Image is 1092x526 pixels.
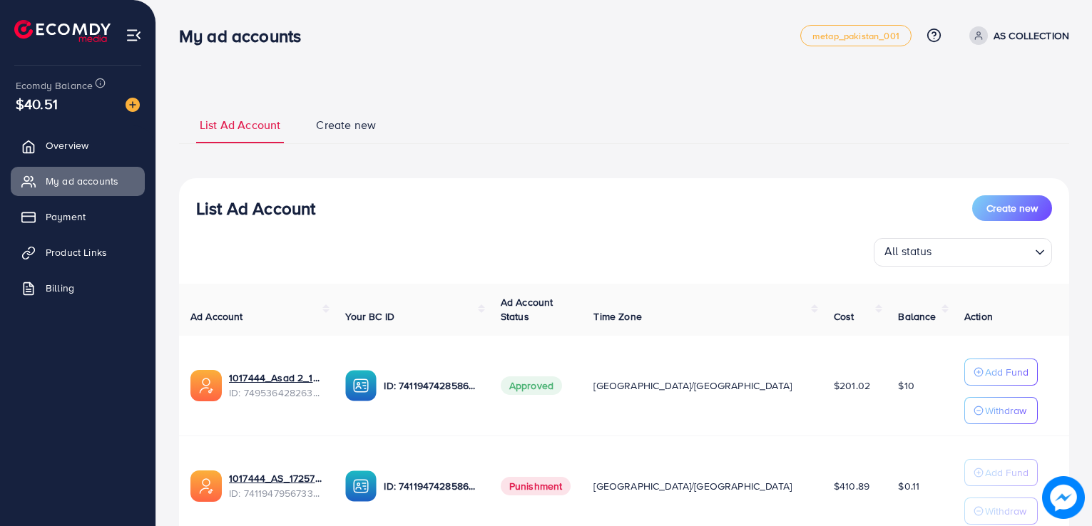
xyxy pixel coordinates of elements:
[229,471,322,500] div: <span class='underline'>1017444_AS_1725728637638</span></br>7411947956733263888
[46,138,88,153] span: Overview
[501,295,553,324] span: Ad Account Status
[46,174,118,188] span: My ad accounts
[200,117,280,133] span: List Ad Account
[229,371,322,385] a: 1017444_Asad 2_1745150507456
[812,31,899,41] span: metap_pakistan_001
[11,238,145,267] a: Product Links
[964,459,1038,486] button: Add Fund
[190,370,222,401] img: ic-ads-acc.e4c84228.svg
[964,397,1038,424] button: Withdraw
[16,93,58,114] span: $40.51
[1042,476,1085,519] img: image
[985,402,1026,419] p: Withdraw
[985,502,1026,520] p: Withdraw
[882,240,935,263] span: All status
[190,309,243,324] span: Ad Account
[190,470,222,502] img: ic-ads-acc.e4c84228.svg
[229,371,322,400] div: <span class='underline'>1017444_Asad 2_1745150507456</span></br>7495364282637893649
[179,26,312,46] h3: My ad accounts
[11,274,145,302] a: Billing
[593,479,792,493] span: [GEOGRAPHIC_DATA]/[GEOGRAPHIC_DATA]
[972,195,1052,221] button: Create new
[316,117,376,133] span: Create new
[46,245,107,259] span: Product Links
[46,210,86,224] span: Payment
[898,479,919,493] span: $0.11
[593,309,641,324] span: Time Zone
[345,309,394,324] span: Your BC ID
[964,359,1038,386] button: Add Fund
[126,27,142,43] img: menu
[345,470,377,502] img: ic-ba-acc.ded83a64.svg
[345,370,377,401] img: ic-ba-acc.ded83a64.svg
[11,167,145,195] a: My ad accounts
[985,464,1029,481] p: Add Fund
[501,477,571,495] span: Punishment
[834,309,854,324] span: Cost
[229,386,322,400] span: ID: 7495364282637893649
[501,376,562,395] span: Approved
[964,497,1038,525] button: Withdraw
[986,201,1038,215] span: Create new
[126,98,140,112] img: image
[834,378,870,393] span: $201.02
[46,281,74,295] span: Billing
[593,378,792,393] span: [GEOGRAPHIC_DATA]/[GEOGRAPHIC_DATA]
[229,486,322,500] span: ID: 7411947956733263888
[800,25,912,46] a: metap_pakistan_001
[11,131,145,160] a: Overview
[964,26,1069,45] a: AS COLLECTION
[14,20,111,42] img: logo
[994,27,1069,44] p: AS COLLECTION
[229,471,322,485] a: 1017444_AS_1725728637638
[834,479,869,493] span: $410.89
[898,309,936,324] span: Balance
[384,377,477,394] p: ID: 7411947428586192913
[874,238,1052,267] div: Search for option
[11,202,145,231] a: Payment
[964,309,993,324] span: Action
[384,478,477,495] p: ID: 7411947428586192913
[16,78,93,93] span: Ecomdy Balance
[898,378,914,393] span: $10
[937,241,1029,263] input: Search for option
[985,363,1029,381] p: Add Fund
[196,198,315,219] h3: List Ad Account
